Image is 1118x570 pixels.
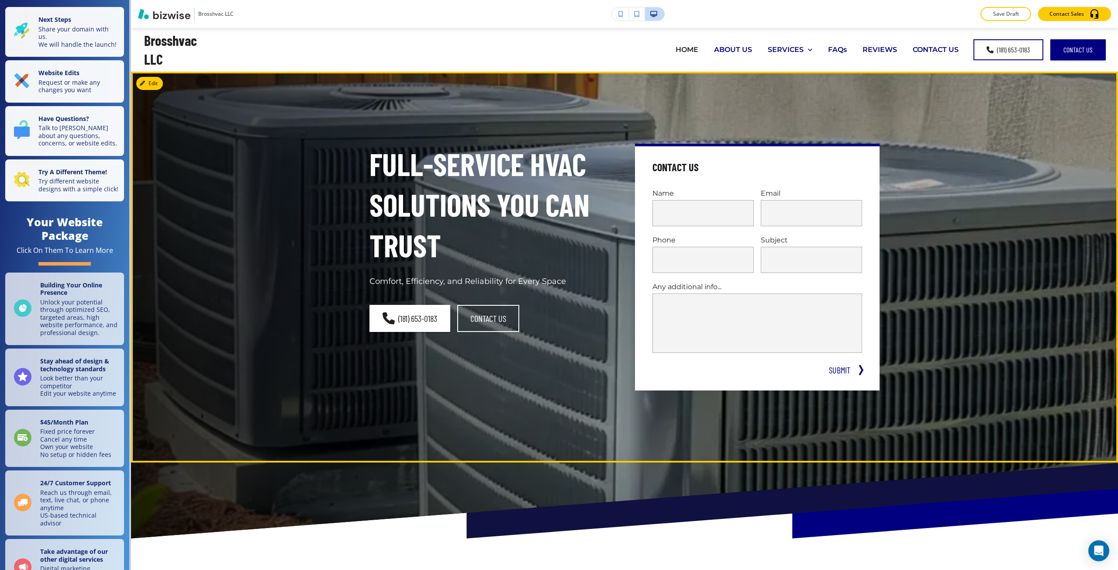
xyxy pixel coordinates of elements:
[40,357,109,373] strong: Stay ahead of design & technology standards
[369,305,450,332] a: (181) 653-0183
[38,15,71,24] strong: Next Steps
[973,39,1043,60] a: (181) 653-0183
[38,69,79,77] strong: Website Edits
[40,298,119,337] p: Unlock your potential through optimized SEO, targeted areas, high website performance, and profes...
[5,470,124,535] a: 24/7 Customer SupportReach us through email, text, live chat, or phone anytimeUS-based technical ...
[825,363,853,377] button: SUBMIT
[1038,7,1111,21] button: Contact Sales
[457,305,519,332] button: CONTACT US
[40,479,111,487] strong: 24/7 Customer Support
[863,45,897,55] p: REVIEWS
[5,215,124,242] h4: Your Website Package
[761,188,862,198] p: Email
[652,282,862,292] p: Any additional info...
[40,489,119,527] p: Reach us through email, text, live chat, or phone anytime US-based technical advisor
[652,235,754,245] p: Phone
[38,168,107,176] strong: Try A Different Theme!
[5,7,124,57] button: Next StepsShare your domain with us.We will handle the launch!
[38,114,89,123] strong: Have Questions?
[652,160,699,174] h4: Contact Us
[714,45,752,55] p: ABOUT US
[136,77,163,90] button: Edit
[40,547,108,563] strong: Take advantage of our other digital services
[38,124,119,147] p: Talk to [PERSON_NAME] about any questions, concerns, or website edits.
[1050,39,1106,60] button: Contact Us
[40,281,102,297] strong: Building Your Online Presence
[369,144,614,266] p: Full-Service HVAC Solutions You Can Trust
[5,410,124,467] a: $45/Month PlanFixed price foreverCancel any timeOwn your websiteNo setup or hidden fees
[38,79,119,94] p: Request or make any changes you want
[980,7,1031,21] button: Save Draft
[828,45,847,55] p: FAQs
[138,7,234,21] button: Brosshvac LLC
[1088,540,1109,561] div: Open Intercom Messenger
[5,60,124,103] button: Website EditsRequest or make any changes you want
[38,177,119,193] p: Try different website designs with a simple click!
[5,349,124,406] a: Stay ahead of design & technology standardsLook better than your competitorEdit your website anytime
[676,45,698,55] p: HOME
[40,374,119,397] p: Look better than your competitor Edit your website anytime
[1049,10,1084,18] p: Contact Sales
[5,106,124,156] button: Have Questions?Talk to [PERSON_NAME] about any questions, concerns, or website edits.
[913,45,959,55] p: CONTACT US
[992,10,1020,18] p: Save Draft
[138,9,190,19] img: Bizwise Logo
[761,235,862,245] p: Subject
[5,159,124,202] button: Try A Different Theme!Try different website designs with a simple click!
[17,246,113,255] div: Click On Them To Learn More
[5,273,124,345] a: Building Your Online PresenceUnlock your potential through optimized SEO, targeted areas, high we...
[40,428,111,458] p: Fixed price forever Cancel any time Own your website No setup or hidden fees
[768,45,804,55] p: SERVICES
[38,25,119,48] p: Share your domain with us. We will handle the launch!
[198,10,234,18] h3: Brosshvac LLC
[369,276,614,287] p: Comfort, Efficiency, and Reliability for Every Space
[144,31,213,68] h4: Brosshvac LLC
[652,188,754,198] p: Name
[40,418,88,426] strong: $ 45 /Month Plan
